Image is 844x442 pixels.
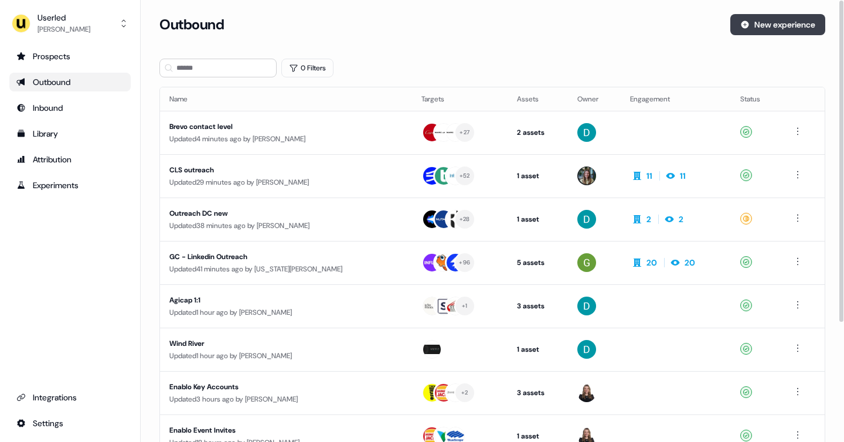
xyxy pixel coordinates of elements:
a: Go to templates [9,124,131,143]
button: Userled[PERSON_NAME] [9,9,131,38]
div: Prospects [16,50,124,62]
div: Updated 38 minutes ago by [PERSON_NAME] [169,220,403,232]
div: 2 assets [517,127,559,138]
div: Updated 41 minutes ago by [US_STATE][PERSON_NAME] [169,263,403,275]
div: + 1 [462,301,468,311]
div: Attribution [16,154,124,165]
div: 3 assets [517,387,559,399]
div: Outreach DC new [169,208,380,219]
button: 0 Filters [281,59,333,77]
img: Geneviève [577,383,596,402]
div: + 52 [460,171,470,181]
a: Go to integrations [9,388,131,407]
a: Go to integrations [9,414,131,433]
div: Updated 3 hours ago by [PERSON_NAME] [169,393,403,405]
a: Go to prospects [9,47,131,66]
div: Inbound [16,102,124,114]
div: 1 asset [517,430,559,442]
div: 1 asset [517,344,559,355]
div: Enablo Key Accounts [169,381,380,393]
div: 2 [679,213,683,225]
div: Updated 1 hour ago by [PERSON_NAME] [169,307,403,318]
div: 11 [680,170,686,182]
div: Userled [38,12,90,23]
button: New experience [730,14,825,35]
a: Go to experiments [9,176,131,195]
img: David [577,123,596,142]
div: + 28 [460,214,470,225]
div: 2 [646,213,651,225]
div: Updated 4 minutes ago by [PERSON_NAME] [169,133,403,145]
div: Brevo contact level [169,121,380,132]
img: Charlotte [577,166,596,185]
div: GC - Linkedin Outreach [169,251,380,263]
div: Integrations [16,392,124,403]
div: Enablo Event Invites [169,424,380,436]
th: Name [160,87,412,111]
div: Agicap 1:1 [169,294,380,306]
div: Outbound [16,76,124,88]
div: 20 [685,257,695,268]
th: Assets [508,87,569,111]
h3: Outbound [159,16,224,33]
div: CLS outreach [169,164,380,176]
div: [PERSON_NAME] [38,23,90,35]
img: Georgia [577,253,596,272]
div: + 96 [459,257,470,268]
th: Engagement [621,87,731,111]
div: + 27 [460,127,469,138]
a: Go to Inbound [9,98,131,117]
div: 20 [646,257,657,268]
img: David [577,297,596,315]
div: 11 [646,170,652,182]
div: 1 asset [517,213,559,225]
a: Go to attribution [9,150,131,169]
a: Go to outbound experience [9,73,131,91]
div: Settings [16,417,124,429]
img: David [577,210,596,229]
div: 1 asset [517,170,559,182]
div: Experiments [16,179,124,191]
div: 5 assets [517,257,559,268]
th: Status [731,87,782,111]
th: Targets [412,87,508,111]
div: + 2 [461,387,468,398]
div: 3 assets [517,300,559,312]
th: Owner [568,87,620,111]
div: Wind River [169,338,380,349]
img: David [577,340,596,359]
div: Updated 1 hour ago by [PERSON_NAME] [169,350,403,362]
div: Library [16,128,124,140]
div: Updated 29 minutes ago by [PERSON_NAME] [169,176,403,188]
